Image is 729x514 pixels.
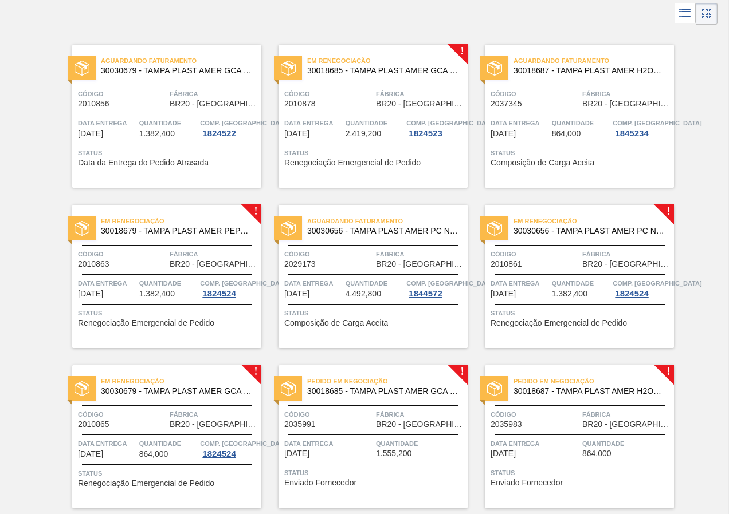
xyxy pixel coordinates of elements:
span: 12/09/2025 [284,129,309,138]
span: Quantidade [552,117,610,129]
span: 2010861 [491,260,522,268]
span: Data entrega [78,117,136,129]
a: Comp. [GEOGRAPHIC_DATA]1824524 [613,278,671,298]
span: Código [491,88,579,100]
span: Fábrica [170,88,258,100]
span: Em renegociação [307,55,468,66]
img: status [487,61,502,76]
span: BR20 - Sapucaia [376,100,465,108]
img: status [75,381,89,396]
span: Aguardando Faturamento [514,55,674,66]
span: Código [284,409,373,420]
a: !statusEm renegociação30030656 - TAMPA PLAST AMER PC NIV24Código2010861FábricaBR20 - [GEOGRAPHIC_... [468,205,674,348]
a: !statusEm renegociação30018685 - TAMPA PLAST AMER GCA S/LINERCódigo2010878FábricaBR20 - [GEOGRAPH... [261,45,468,188]
span: Status [284,467,465,479]
span: BR20 - Sapucaia [376,420,465,429]
span: Código [491,248,579,260]
div: 1824524 [613,289,650,298]
span: Código [491,409,579,420]
span: Fábrica [376,88,465,100]
span: Fábrica [582,88,671,100]
span: 1.555,200 [376,449,411,458]
a: Comp. [GEOGRAPHIC_DATA]1824524 [200,278,258,298]
span: 30/09/2025 [491,129,516,138]
span: Quantidade [346,278,404,289]
span: Quantidade [139,278,198,289]
span: 2010878 [284,100,316,108]
span: Comp. Carga [200,438,289,449]
span: Pedido em Negociação [514,375,674,387]
span: 2010856 [78,100,109,108]
span: BR20 - Sapucaia [582,420,671,429]
span: Enviado Fornecedor [491,479,563,487]
span: 864,000 [139,450,168,458]
span: 30/09/2025 [78,290,103,298]
a: Comp. [GEOGRAPHIC_DATA]1824524 [200,438,258,458]
span: Código [78,409,167,420]
span: BR20 - Sapucaia [376,260,465,268]
div: 1824524 [200,449,238,458]
a: Comp. [GEOGRAPHIC_DATA]1845234 [613,117,671,138]
span: Status [284,147,465,159]
div: 1844572 [406,289,444,298]
a: Comp. [GEOGRAPHIC_DATA]1824522 [200,117,258,138]
span: Aguardando Faturamento [307,215,468,227]
span: 1.382,400 [139,129,175,138]
div: Visão em Cards [696,3,718,25]
span: BR20 - Sapucaia [582,100,671,108]
span: Quantidade [139,438,198,449]
span: 2010863 [78,260,109,268]
span: Data entrega [491,117,549,129]
span: 30018679 - TAMPA PLAST AMER PEPSI ZERO S/LINER [101,227,252,235]
span: Comp. Carga [200,278,289,289]
span: 02/10/2025 [491,449,516,458]
span: 2035983 [491,420,522,429]
span: 864,000 [552,129,581,138]
span: Em renegociação [101,215,261,227]
span: Comp. Carga [406,278,495,289]
a: !statusPedido em Negociação30018687 - TAMPA PLAST AMER H2OH LIMAO S/LINERCódigo2035983FábricaBR20... [468,365,674,508]
span: Data entrega [78,438,136,449]
div: Visão em Lista [675,3,696,25]
img: status [75,61,89,76]
span: 2.419,200 [346,129,381,138]
span: Código [284,88,373,100]
span: BR20 - Sapucaia [170,260,258,268]
span: Pedido em Negociação [307,375,468,387]
span: Código [78,88,167,100]
span: Código [284,248,373,260]
span: Renegociação Emergencial de Pedido [78,479,214,488]
a: statusAguardando Faturamento30030656 - TAMPA PLAST AMER PC NIV24Código2029173FábricaBR20 - [GEOGR... [261,205,468,348]
span: Data entrega [284,278,343,289]
span: 30/09/2025 [78,450,103,458]
span: 10/09/2025 [78,129,103,138]
span: Comp. Carga [613,278,701,289]
span: Fábrica [376,248,465,260]
span: Fábrica [170,409,258,420]
span: Comp. Carga [406,117,495,129]
span: 30030679 - TAMPA PLAST AMER GCA ZERO NIV24 [101,387,252,396]
span: 30018685 - TAMPA PLAST AMER GCA S/LINER [307,66,458,75]
span: Data entrega [284,438,373,449]
span: 2010865 [78,420,109,429]
span: Fábrica [376,409,465,420]
span: Status [78,147,258,159]
span: 30030679 - TAMPA PLAST AMER GCA ZERO NIV24 [101,66,252,75]
span: Quantidade [346,117,404,129]
span: 30018687 - TAMPA PLAST AMER H2OH LIMAO S/LINER [514,66,665,75]
span: Status [78,468,258,479]
span: Fábrica [170,248,258,260]
span: Composição de Carga Aceita [284,319,388,327]
span: Status [491,307,671,319]
img: status [281,381,296,396]
span: Data da Entrega do Pedido Atrasada [78,159,209,167]
span: Status [491,147,671,159]
span: 2035991 [284,420,316,429]
span: 4.492,800 [346,290,381,298]
span: 30/09/2025 [284,290,309,298]
span: Data entrega [284,117,343,129]
a: Comp. [GEOGRAPHIC_DATA]1824523 [406,117,465,138]
a: !statusEm renegociação30018679 - TAMPA PLAST AMER PEPSI ZERO S/LINERCódigo2010863FábricaBR20 - [G... [55,205,261,348]
span: Fábrica [582,409,671,420]
span: Renegociação Emergencial de Pedido [491,319,627,327]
